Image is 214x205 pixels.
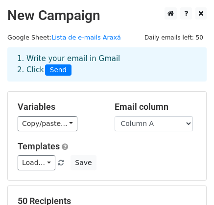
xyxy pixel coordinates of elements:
h5: Email column [115,102,197,112]
h2: New Campaign [7,7,207,24]
button: Save [71,155,96,170]
iframe: Chat Widget [165,158,214,205]
a: Load... [18,155,55,170]
h5: Variables [18,102,100,112]
a: Copy/paste... [18,116,77,131]
a: Daily emails left: 50 [141,34,207,41]
div: Widget de chat [165,158,214,205]
a: Lista de e-mails Araxá [51,34,121,41]
small: Google Sheet: [7,34,121,41]
span: Daily emails left: 50 [141,32,207,43]
div: 1. Write your email in Gmail 2. Click [10,53,204,76]
a: Templates [18,141,60,151]
span: Send [45,64,71,76]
